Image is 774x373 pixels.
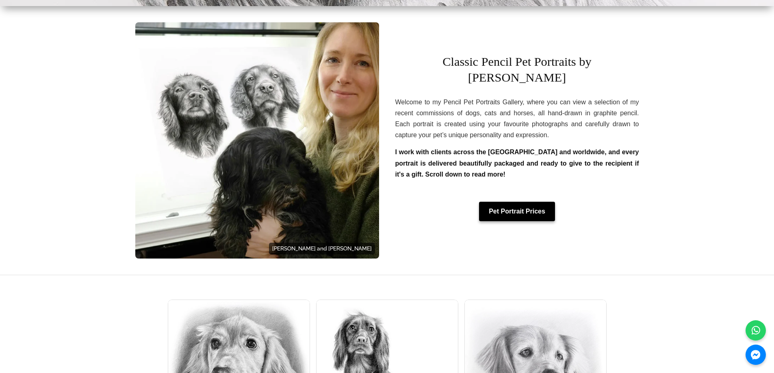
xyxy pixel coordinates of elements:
[135,22,379,259] img: Pet Portraits in Pencil by Melanie Phillips
[746,320,766,341] a: WhatsApp
[479,202,555,221] a: Pet Portrait Prices
[395,42,639,91] h1: Classic Pencil Pet Portraits by [PERSON_NAME]
[746,345,766,365] a: Messenger
[395,97,639,141] p: Welcome to my Pencil Pet Portraits Gallery, where you can view a selection of my recent commissio...
[395,147,639,180] p: I work with clients across the [GEOGRAPHIC_DATA] and worldwide, and every portrait is delivered b...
